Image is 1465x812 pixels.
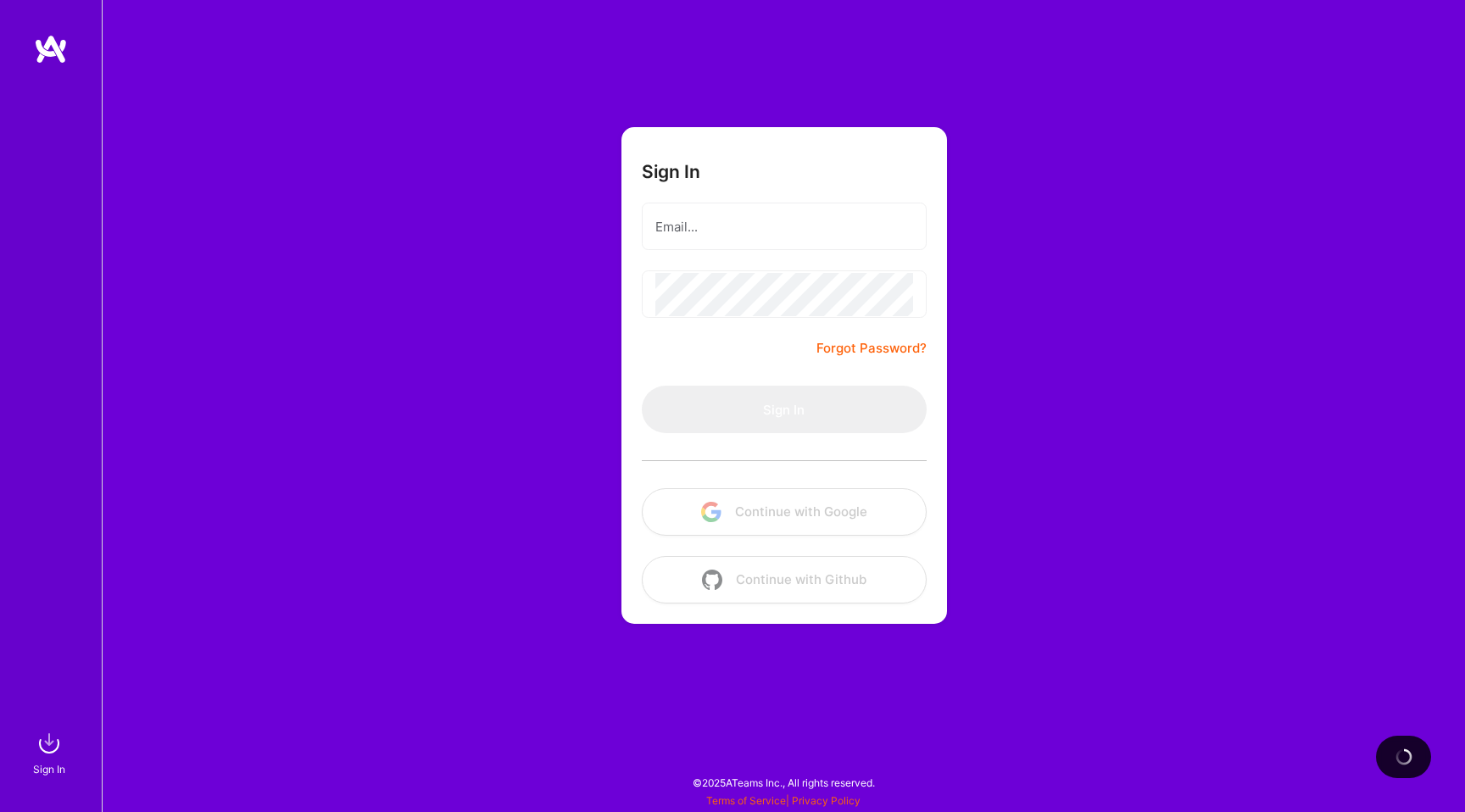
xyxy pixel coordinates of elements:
[642,386,927,433] button: Sign In
[33,760,65,778] div: Sign In
[1394,747,1414,767] img: loading
[701,502,721,522] img: icon
[642,161,700,182] h3: Sign In
[642,556,927,603] button: Continue with Github
[816,338,927,359] a: Forgot Password?
[655,205,913,248] input: Email...
[702,570,722,590] img: icon
[32,726,66,760] img: sign in
[706,794,861,807] span: |
[36,726,66,778] a: sign inSign In
[34,34,68,64] img: logo
[102,761,1465,804] div: © 2025 ATeams Inc., All rights reserved.
[642,488,927,536] button: Continue with Google
[792,794,861,807] a: Privacy Policy
[706,794,786,807] a: Terms of Service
